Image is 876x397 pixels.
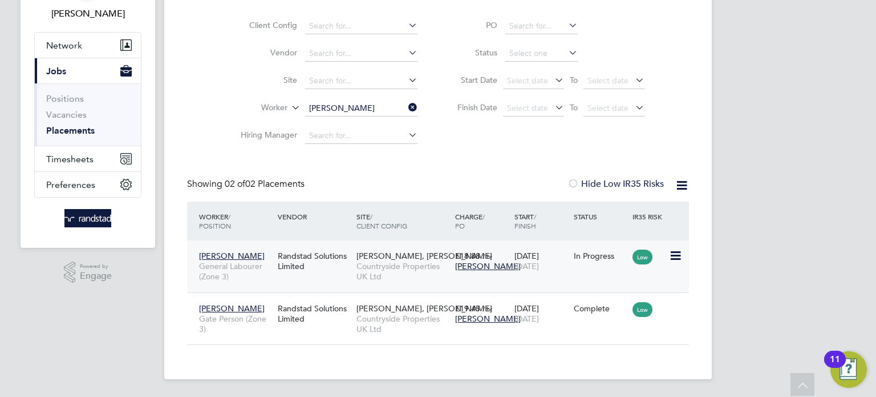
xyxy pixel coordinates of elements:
span: [DATE] [514,314,539,324]
span: [PERSON_NAME] [455,314,521,324]
button: Open Resource Center, 11 new notifications [830,351,867,388]
span: [PERSON_NAME], [PERSON_NAME] [356,251,492,261]
span: / hr [482,304,492,313]
button: Network [35,33,141,58]
label: Worker [222,102,287,114]
a: Placements [46,125,95,136]
label: Finish Date [446,102,497,113]
input: Search for... [505,18,578,34]
span: Select date [587,103,628,113]
span: / hr [482,252,492,260]
input: Select one [505,46,578,62]
div: Status [571,206,630,227]
div: Showing [187,178,307,190]
label: Client Config [232,20,297,30]
span: Countryside Properties UK Ltd [356,261,449,282]
a: Vacancies [46,109,87,120]
span: £18.88 [455,251,480,261]
label: Vendor [232,47,297,58]
span: [PERSON_NAME] [199,303,265,314]
span: To [566,100,581,115]
a: Positions [46,93,84,104]
a: [PERSON_NAME]Gate Person (Zone 3)Randstad Solutions Limited[PERSON_NAME], [PERSON_NAME]Countrysid... [196,297,689,307]
span: Gate Person (Zone 3) [199,314,272,334]
span: Low [632,302,652,317]
div: Start [512,206,571,236]
div: Randstad Solutions Limited [275,298,354,330]
div: Worker [196,206,275,236]
div: Charge [452,206,512,236]
span: [PERSON_NAME], [PERSON_NAME] [356,303,492,314]
button: Timesheets [35,146,141,171]
span: / Position [199,212,231,230]
label: Hiring Manager [232,130,297,140]
span: Hollie Furby [34,7,141,21]
div: Complete [574,303,627,314]
input: Search for... [305,18,417,34]
span: Countryside Properties UK Ltd [356,314,449,334]
label: Start Date [446,75,497,85]
span: Network [46,40,82,51]
span: Select date [507,103,548,113]
label: PO [446,20,497,30]
input: Search for... [305,73,417,89]
span: Powered by [80,262,112,271]
div: Jobs [35,83,141,146]
input: Search for... [305,128,417,144]
span: [PERSON_NAME] [199,251,265,261]
div: In Progress [574,251,627,261]
span: General Labourer (Zone 3) [199,261,272,282]
span: Engage [80,271,112,281]
span: 02 Placements [225,178,305,190]
span: Select date [507,75,548,86]
div: Randstad Solutions Limited [275,245,354,277]
img: randstad-logo-retina.png [64,209,112,227]
span: £19.45 [455,303,480,314]
span: To [566,73,581,87]
span: / Finish [514,212,536,230]
span: Timesheets [46,154,94,165]
span: / Client Config [356,212,407,230]
span: Preferences [46,179,95,190]
span: Low [632,250,652,264]
span: [PERSON_NAME] [455,261,521,271]
input: Search for... [305,46,417,62]
div: [DATE] [512,245,571,277]
span: [DATE] [514,261,539,271]
span: Select date [587,75,628,86]
button: Jobs [35,58,141,83]
a: [PERSON_NAME]General Labourer (Zone 3)Randstad Solutions Limited[PERSON_NAME], [PERSON_NAME]Count... [196,244,689,254]
div: IR35 Risk [630,206,669,227]
input: Search for... [305,101,417,117]
button: Preferences [35,172,141,197]
div: Vendor [275,206,354,227]
div: Site [354,206,452,236]
label: Hide Low IR35 Risks [567,178,664,190]
a: Powered byEngage [64,262,112,283]
span: Jobs [46,66,66,77]
span: 02 of [225,178,245,190]
span: / PO [455,212,485,230]
div: 11 [830,359,840,374]
label: Site [232,75,297,85]
label: Status [446,47,497,58]
div: [DATE] [512,298,571,330]
a: Go to home page [34,209,141,227]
